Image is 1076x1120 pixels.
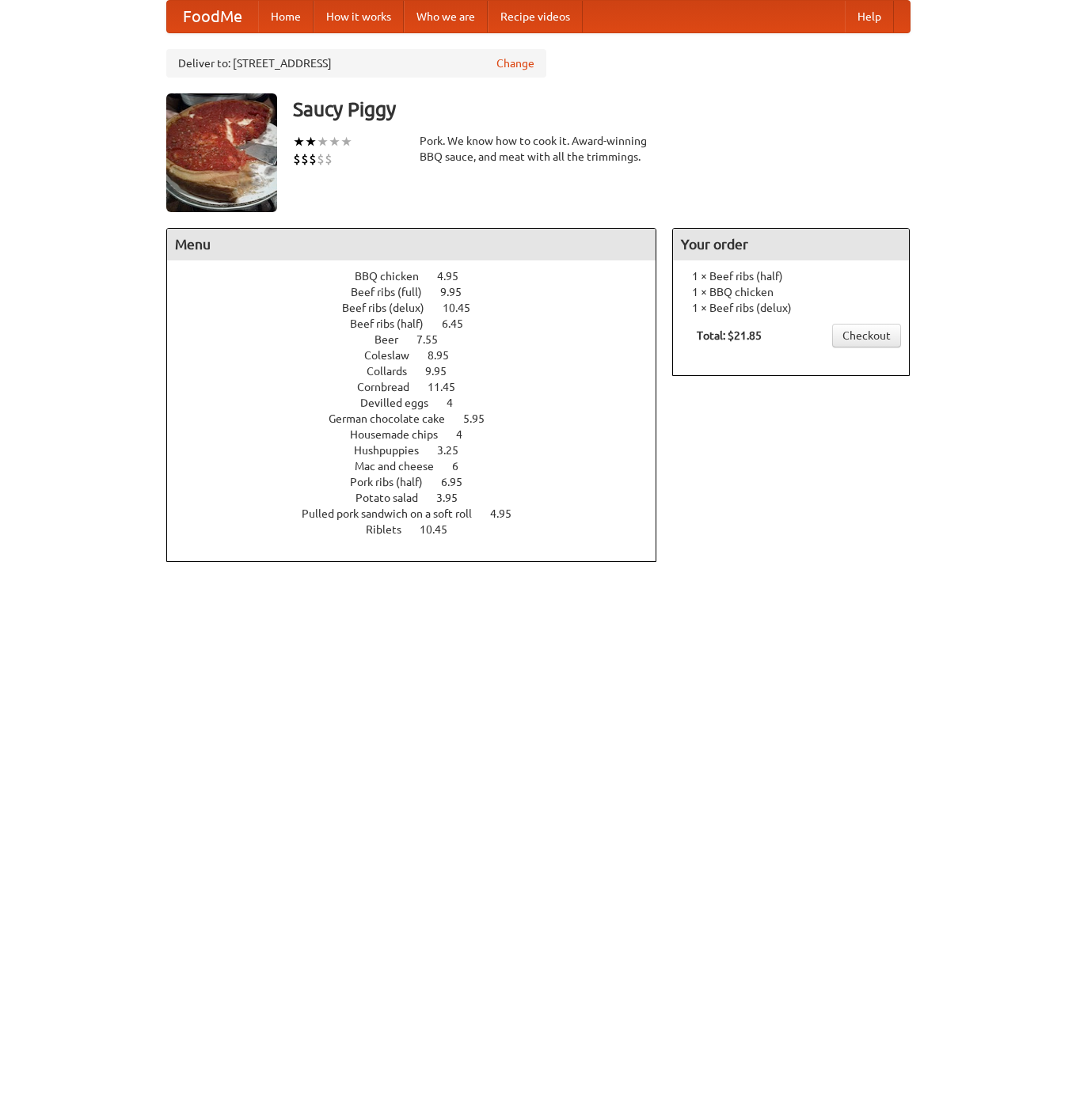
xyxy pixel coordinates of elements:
[832,324,901,347] a: Checkout
[350,317,492,330] a: Beef ribs (half) 6.45
[375,333,467,346] a: Beer 7.55
[166,93,277,212] img: angular.jpg
[364,349,425,362] span: Coleslaw
[357,381,485,393] a: Cornbread 11.45
[436,492,473,504] span: 3.95
[351,286,491,298] a: Beef ribs (full) 9.95
[443,302,486,314] span: 10.45
[490,507,527,520] span: 4.95
[293,133,305,150] li: ★
[425,365,462,378] span: 9.95
[342,302,500,314] a: Beef ribs (delux) 10.45
[456,428,478,441] span: 4
[166,49,546,78] div: Deliver to: [STREET_ADDRESS]
[293,93,911,125] h3: Saucy Piggy
[258,1,314,32] a: Home
[428,349,465,362] span: 8.95
[416,333,454,346] span: 7.55
[366,523,417,536] span: Riblets
[354,444,435,457] span: Hushpuppies
[342,302,440,314] span: Beef ribs (delux)
[357,381,425,393] span: Cornbread
[437,444,474,457] span: 3.25
[167,1,258,32] a: FoodMe
[329,133,340,150] li: ★
[442,317,479,330] span: 6.45
[329,412,514,425] a: German chocolate cake 5.95
[355,460,488,473] a: Mac and cheese 6
[441,476,478,488] span: 6.95
[452,460,474,473] span: 6
[367,365,476,378] a: Collards 9.95
[293,150,301,168] li: $
[447,397,469,409] span: 4
[329,412,461,425] span: German chocolate cake
[697,329,762,342] b: Total: $21.85
[355,460,450,473] span: Mac and cheese
[463,412,500,425] span: 5.95
[673,229,909,260] h4: Your order
[404,1,488,32] a: Who we are
[845,1,894,32] a: Help
[351,286,438,298] span: Beef ribs (full)
[360,397,444,409] span: Devilled eggs
[305,133,317,150] li: ★
[355,492,487,504] a: Potato salad 3.95
[354,444,488,457] a: Hushpuppies 3.25
[340,133,352,150] li: ★
[440,286,477,298] span: 9.95
[681,300,901,316] li: 1 × Beef ribs (delux)
[428,381,471,393] span: 11.45
[350,428,492,441] a: Housemade chips 4
[302,507,488,520] span: Pulled pork sandwich on a soft roll
[301,150,309,168] li: $
[437,270,474,283] span: 4.95
[366,523,477,536] a: Riblets 10.45
[360,397,482,409] a: Devilled eggs 4
[317,150,325,168] li: $
[681,284,901,300] li: 1 × BBQ chicken
[302,507,541,520] a: Pulled pork sandwich on a soft roll 4.95
[350,476,439,488] span: Pork ribs (half)
[317,133,329,150] li: ★
[488,1,583,32] a: Recipe videos
[355,492,434,504] span: Potato salad
[314,1,404,32] a: How it works
[350,317,439,330] span: Beef ribs (half)
[355,270,435,283] span: BBQ chicken
[364,349,478,362] a: Coleslaw 8.95
[350,476,492,488] a: Pork ribs (half) 6.95
[681,268,901,284] li: 1 × Beef ribs (half)
[355,270,488,283] a: BBQ chicken 4.95
[420,523,463,536] span: 10.45
[375,333,414,346] span: Beer
[167,229,656,260] h4: Menu
[325,150,333,168] li: $
[309,150,317,168] li: $
[350,428,454,441] span: Housemade chips
[496,55,534,71] a: Change
[420,133,657,165] div: Pork. We know how to cook it. Award-winning BBQ sauce, and meat with all the trimmings.
[367,365,423,378] span: Collards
